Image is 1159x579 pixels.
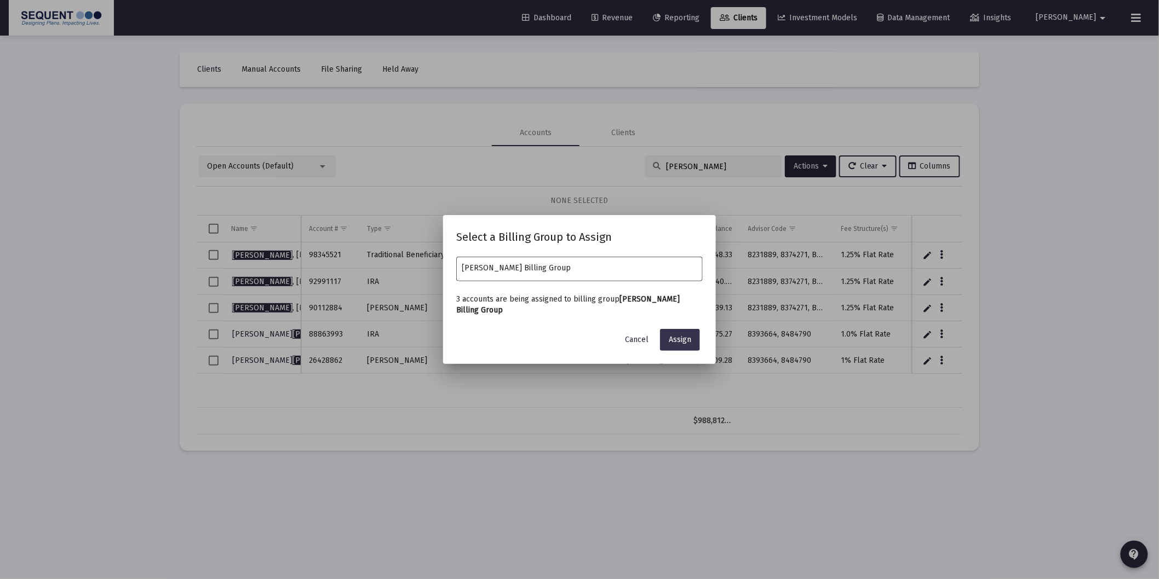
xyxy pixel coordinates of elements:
[462,264,697,273] input: Select a billing group
[660,329,700,351] button: Assign
[456,294,680,315] b: [PERSON_NAME] Billing Group
[616,329,657,351] button: Cancel
[625,335,649,344] span: Cancel
[456,228,703,246] h2: Select a Billing Group to Assign
[669,335,691,344] span: Assign
[456,294,703,316] p: 3 accounts are being assigned to billing group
